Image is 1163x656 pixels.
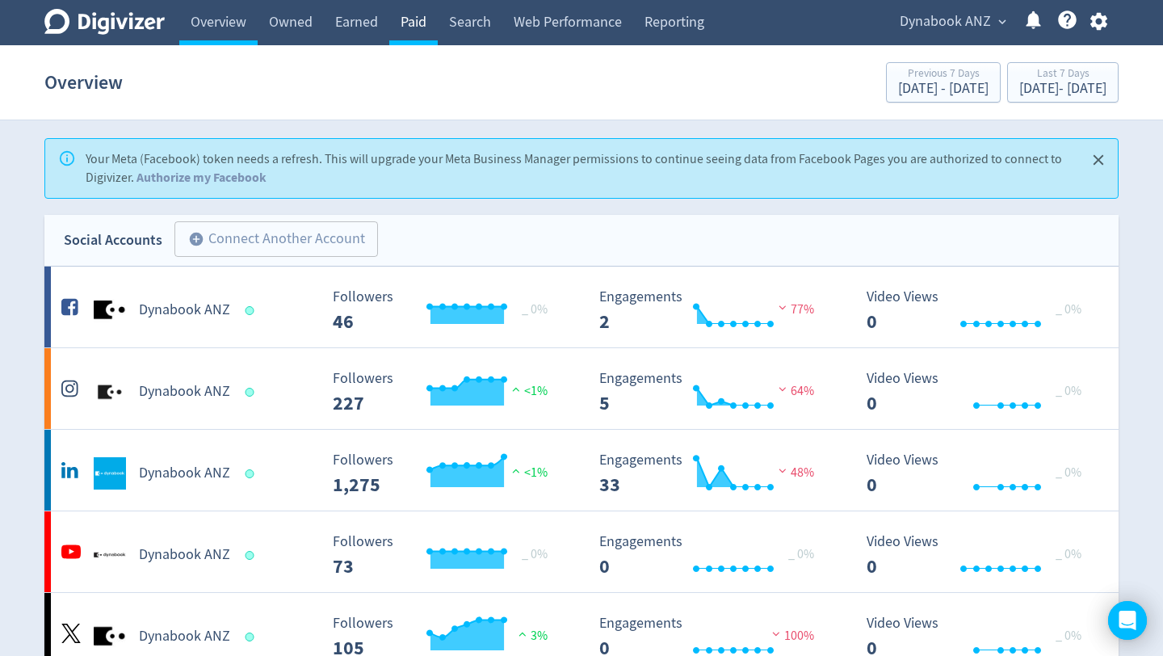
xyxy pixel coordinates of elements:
[768,628,784,640] img: negative-performance.svg
[325,289,567,332] svg: Followers ---
[139,464,230,483] h5: Dynabook ANZ
[94,294,126,326] img: Dynabook ANZ undefined
[591,289,833,332] svg: Engagements 2
[1056,301,1081,317] span: _ 0%
[44,57,123,108] h1: Overview
[44,348,1119,429] a: Dynabook ANZ undefinedDynabook ANZ Followers --- Followers 227 <1% Engagements 5 Engagements 5 64...
[325,371,567,414] svg: Followers ---
[246,633,259,641] span: Data last synced: 30 Sep 2025, 4:01pm (AEST)
[94,539,126,571] img: Dynabook ANZ undefined
[1019,68,1106,82] div: Last 7 Days
[139,545,230,565] h5: Dynabook ANZ
[591,371,833,414] svg: Engagements 5
[174,221,378,257] button: Connect Another Account
[139,627,230,646] h5: Dynabook ANZ
[522,546,548,562] span: _ 0%
[898,68,989,82] div: Previous 7 Days
[1007,62,1119,103] button: Last 7 Days[DATE]- [DATE]
[162,224,378,257] a: Connect Another Account
[136,169,267,186] a: Authorize my Facebook
[894,9,1010,35] button: Dynabook ANZ
[325,452,567,495] svg: Followers ---
[86,144,1073,193] div: Your Meta (Facebook) token needs a refresh. This will upgrade your Meta Business Manager permissi...
[768,628,814,644] span: 100%
[44,511,1119,592] a: Dynabook ANZ undefinedDynabook ANZ Followers --- _ 0% Followers 73 Engagements 0 Engagements 0 _ ...
[859,289,1101,332] svg: Video Views 0
[859,452,1101,495] svg: Video Views 0
[788,546,814,562] span: _ 0%
[775,383,791,395] img: negative-performance.svg
[188,231,204,247] span: add_circle
[94,620,126,653] img: Dynabook ANZ undefined
[246,306,259,315] span: Data last synced: 1 Oct 2025, 7:01am (AEST)
[522,301,548,317] span: _ 0%
[508,383,524,395] img: positive-performance.svg
[246,551,259,560] span: Data last synced: 1 Oct 2025, 4:02am (AEST)
[859,371,1101,414] svg: Video Views 0
[246,469,259,478] span: Data last synced: 30 Sep 2025, 11:01pm (AEST)
[775,465,814,481] span: 48%
[591,534,833,577] svg: Engagements 0
[900,9,991,35] span: Dynabook ANZ
[325,534,567,577] svg: Followers ---
[508,465,524,477] img: positive-performance.svg
[995,15,1010,29] span: expand_more
[775,383,814,399] span: 64%
[64,229,162,252] div: Social Accounts
[246,388,259,397] span: Data last synced: 1 Oct 2025, 7:01am (AEST)
[1056,383,1081,399] span: _ 0%
[859,534,1101,577] svg: Video Views 0
[886,62,1001,103] button: Previous 7 Days[DATE] - [DATE]
[139,301,230,320] h5: Dynabook ANZ
[1019,82,1106,96] div: [DATE] - [DATE]
[1056,465,1081,481] span: _ 0%
[1085,147,1112,174] button: Close
[775,465,791,477] img: negative-performance.svg
[514,628,548,644] span: 3%
[44,267,1119,347] a: Dynabook ANZ undefinedDynabook ANZ Followers --- _ 0% Followers 46 Engagements 2 Engagements 2 77...
[508,383,548,399] span: <1%
[775,301,791,313] img: negative-performance.svg
[775,301,814,317] span: 77%
[508,465,548,481] span: <1%
[94,376,126,408] img: Dynabook ANZ undefined
[139,382,230,402] h5: Dynabook ANZ
[1056,546,1081,562] span: _ 0%
[1108,601,1147,640] div: Open Intercom Messenger
[591,452,833,495] svg: Engagements 33
[44,430,1119,511] a: Dynabook ANZ undefinedDynabook ANZ Followers --- Followers 1,275 <1% Engagements 33 Engagements 3...
[898,82,989,96] div: [DATE] - [DATE]
[94,457,126,490] img: Dynabook ANZ undefined
[514,628,531,640] img: positive-performance.svg
[1056,628,1081,644] span: _ 0%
